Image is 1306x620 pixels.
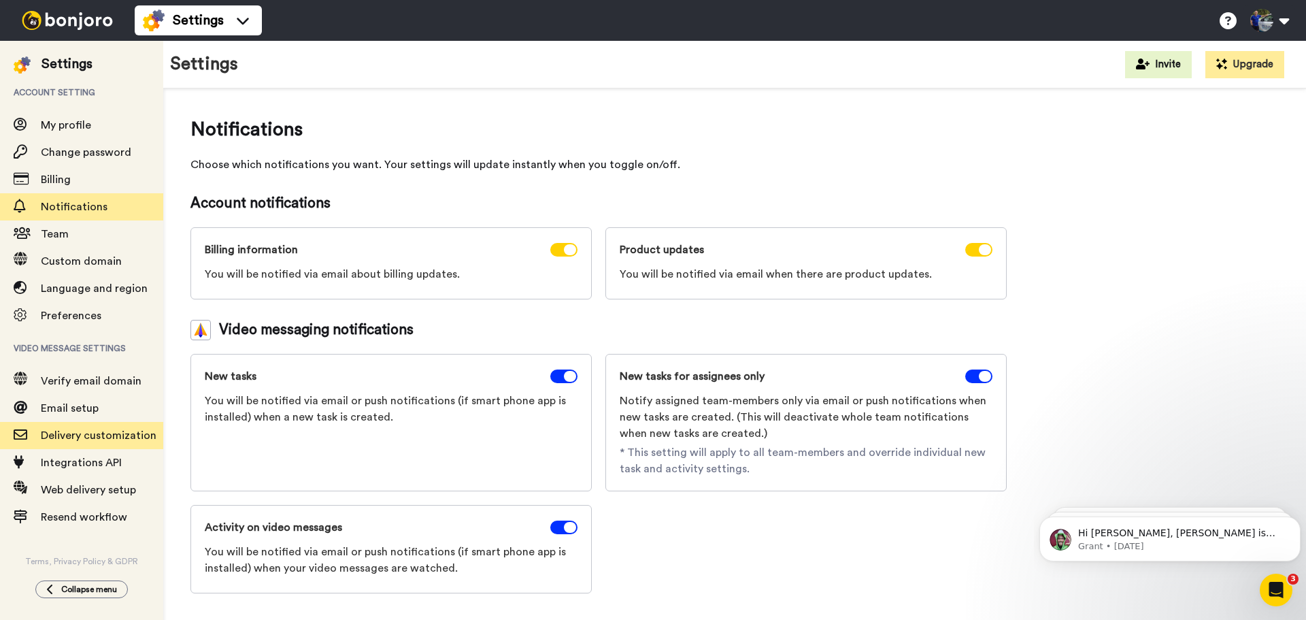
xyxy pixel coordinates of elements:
button: Collapse menu [35,581,128,598]
span: New tasks [205,368,256,385]
span: Activity on video messages [205,519,342,536]
span: My profile [41,120,91,131]
span: Team [41,229,69,240]
span: You will be notified via email or push notifications (if smart phone app is installed) when a new... [205,393,577,425]
span: You will be notified via email when there are product updates. [620,266,992,282]
iframe: Intercom live chat [1260,574,1292,606]
span: Notifications [41,201,107,212]
span: Custom domain [41,256,122,267]
span: Product updates [620,242,704,258]
img: settings-colored.svg [14,56,31,74]
span: Billing information [205,242,298,258]
img: settings-colored.svg [143,10,165,31]
span: Web delivery setup [41,485,136,495]
span: Integrations API [41,457,122,468]
span: Notifications [190,116,1007,143]
span: Billing [41,174,71,185]
span: You will be notified via email or push notifications (if smart phone app is installed) when your ... [205,544,577,576]
span: Change password [41,147,131,158]
span: Notify assigned team-members only via email or push notifications when new tasks are created. (Th... [620,393,992,442]
span: Settings [173,11,224,30]
span: * This setting will apply to all team-members and override individual new task and activity setti... [620,444,992,477]
iframe: Intercom notifications message [1034,488,1306,583]
div: Settings [41,54,93,74]
span: Account notifications [190,193,1007,214]
span: Language and region [41,283,148,294]
span: Email setup [41,403,99,414]
span: Choose which notifications you want. Your settings will update instantly when you toggle on/off. [190,157,1007,173]
h1: Settings [170,54,238,74]
button: Invite [1125,51,1192,78]
span: 3 [1288,574,1299,585]
button: Upgrade [1205,51,1284,78]
span: Resend workflow [41,512,127,523]
span: Collapse menu [61,584,117,595]
span: New tasks for assignees only [620,368,765,385]
span: You will be notified via email about billing updates. [205,266,577,282]
div: Video messaging notifications [190,320,1007,340]
img: vm-color.svg [190,320,211,340]
span: Preferences [41,310,101,321]
span: Delivery customization [41,430,156,441]
span: Verify email domain [41,376,141,387]
img: bj-logo-header-white.svg [16,11,118,30]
